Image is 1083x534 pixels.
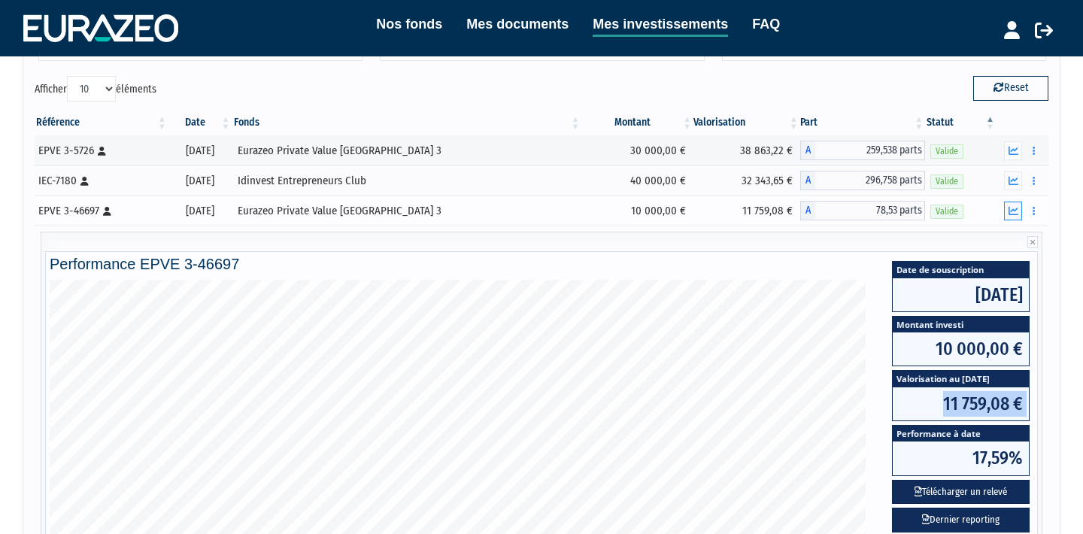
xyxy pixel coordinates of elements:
[238,173,577,189] div: Idinvest Entrepreneurs Club
[582,196,693,226] td: 10 000,00 €
[893,387,1029,420] span: 11 759,08 €
[238,203,577,219] div: Eurazeo Private Value [GEOGRAPHIC_DATA] 3
[800,141,815,160] span: A
[973,76,1048,100] button: Reset
[693,135,800,165] td: 38 863,22 €
[168,110,232,135] th: Date: activer pour trier la colonne par ordre croissant
[103,207,111,216] i: [Français] Personne physique
[893,426,1029,441] span: Performance à date
[800,201,815,220] span: A
[892,480,1030,505] button: Télécharger un relevé
[174,203,227,219] div: [DATE]
[80,177,89,186] i: [Français] Personne physique
[925,110,997,135] th: Statut : activer pour trier la colonne par ordre d&eacute;croissant
[582,165,693,196] td: 40 000,00 €
[815,171,925,190] span: 296,758 parts
[800,141,925,160] div: A - Eurazeo Private Value Europe 3
[23,14,178,41] img: 1732889491-logotype_eurazeo_blanc_rvb.png
[893,441,1029,475] span: 17,59%
[35,76,156,102] label: Afficher éléments
[238,143,577,159] div: Eurazeo Private Value [GEOGRAPHIC_DATA] 3
[930,144,963,159] span: Valide
[376,14,442,35] a: Nos fonds
[800,171,815,190] span: A
[800,110,925,135] th: Part: activer pour trier la colonne par ordre croissant
[815,141,925,160] span: 259,538 parts
[50,256,1033,272] h4: Performance EPVE 3-46697
[893,262,1029,278] span: Date de souscription
[38,143,163,159] div: EPVE 3-5726
[893,317,1029,332] span: Montant investi
[800,171,925,190] div: A - Idinvest Entrepreneurs Club
[893,371,1029,387] span: Valorisation au [DATE]
[67,76,116,102] select: Afficheréléments
[893,332,1029,366] span: 10 000,00 €
[752,14,780,35] a: FAQ
[893,278,1029,311] span: [DATE]
[930,174,963,189] span: Valide
[466,14,569,35] a: Mes documents
[693,165,800,196] td: 32 343,65 €
[930,205,963,219] span: Valide
[232,110,582,135] th: Fonds: activer pour trier la colonne par ordre croissant
[35,110,168,135] th: Référence : activer pour trier la colonne par ordre croissant
[38,203,163,219] div: EPVE 3-46697
[174,143,227,159] div: [DATE]
[582,110,693,135] th: Montant: activer pour trier la colonne par ordre croissant
[892,508,1030,532] a: Dernier reporting
[800,201,925,220] div: A - Eurazeo Private Value Europe 3
[38,173,163,189] div: IEC-7180
[815,201,925,220] span: 78,53 parts
[693,196,800,226] td: 11 759,08 €
[582,135,693,165] td: 30 000,00 €
[593,14,728,37] a: Mes investissements
[693,110,800,135] th: Valorisation: activer pour trier la colonne par ordre croissant
[98,147,106,156] i: [Français] Personne physique
[174,173,227,189] div: [DATE]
